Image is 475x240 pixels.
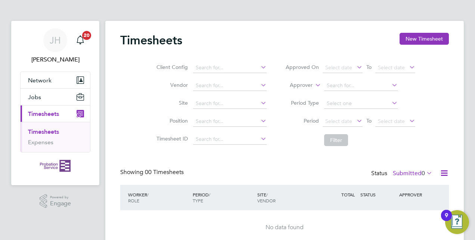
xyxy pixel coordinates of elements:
input: Search for... [193,80,267,91]
span: VENDOR [257,198,276,203]
span: Network [28,77,52,84]
label: Period [285,117,319,124]
span: Select date [378,118,405,124]
input: Search for... [193,98,267,109]
button: Network [21,72,90,88]
label: Site [154,100,188,106]
input: Search for... [193,63,267,73]
span: Jobs [28,94,41,101]
div: STATUS [358,188,397,201]
span: Select date [325,64,352,71]
a: 20 [73,28,88,52]
span: 0 [422,170,425,177]
a: Go to home page [20,160,90,172]
nav: Main navigation [11,21,99,185]
label: Submitted [393,170,432,177]
input: Search for... [193,116,267,127]
span: 20 [82,31,91,40]
div: Showing [120,168,185,176]
span: Select date [325,118,352,124]
input: Select one [324,98,398,109]
button: Timesheets [21,105,90,122]
span: TOTAL [341,192,355,198]
label: Approver [279,82,313,89]
div: Timesheets [21,122,90,152]
div: WORKER [126,188,191,207]
span: TYPE [193,198,203,203]
span: Timesheets [28,110,59,117]
span: Joe Hopwood [20,55,90,64]
span: / [266,192,268,198]
div: No data found [128,224,441,231]
label: Approved On [285,64,319,70]
input: Search for... [324,80,398,91]
label: Timesheet ID [154,135,188,142]
img: probationservice-logo-retina.png [40,160,70,172]
button: Open Resource Center, 9 new notifications [445,210,469,234]
span: Powered by [50,194,71,200]
span: / [147,192,149,198]
input: Search for... [193,134,267,145]
button: Jobs [21,89,90,105]
span: / [209,192,210,198]
h2: Timesheets [120,33,182,48]
span: 00 Timesheets [145,168,184,176]
span: To [364,62,374,72]
div: APPROVER [397,188,436,201]
span: ROLE [128,198,139,203]
div: Status [371,168,434,179]
a: Expenses [28,139,53,146]
span: Select date [378,64,405,71]
button: Filter [324,134,348,146]
div: SITE [255,188,320,207]
label: Vendor [154,82,188,88]
label: Period Type [285,100,319,106]
div: PERIOD [191,188,255,207]
a: Timesheets [28,128,59,135]
div: 9 [445,215,448,225]
label: Position [154,117,188,124]
button: New Timesheet [400,33,449,45]
span: JH [50,35,61,45]
a: JH[PERSON_NAME] [20,28,90,64]
label: Client Config [154,64,188,70]
span: To [364,116,374,126]
a: Powered byEngage [40,194,71,208]
span: Engage [50,200,71,207]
